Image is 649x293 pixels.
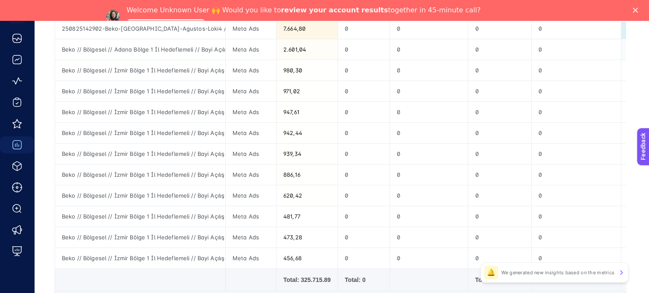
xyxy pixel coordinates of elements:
div: 0 [468,206,531,227]
div: Beko // Bölgesel // İzmir Bölge 1 İl Hedeflemeli // Bayi Açılış - Bilza Teknoloji // Facebook // ... [55,185,225,206]
div: 0 [390,248,468,268]
span: Feedback [5,3,32,9]
div: Meta Ads [226,60,276,80]
div: Beko // Bölgesel // İzmir Bölge 1 İl Hedeflemeli // Bayi Açılış - Bilza Teknoloji // Facebook // ... [55,227,225,247]
div: Meta Ads [226,164,276,185]
div: 0 [338,248,390,268]
div: Meta Ads [226,206,276,227]
div: Meta Ads [226,81,276,101]
div: Beko // Bölgesel // İzmir Bölge 1 İl Hedeflemeli // Bayi Açılış - Alara DTM // Facebook // Facebo... [55,60,225,80]
div: 0 [468,227,531,247]
div: 0 [532,102,621,122]
div: 886,16 [276,164,338,185]
div: 0 [468,39,531,60]
div: 7.664,80 [276,18,338,39]
div: 250825142902-Beko-[GEOGRAPHIC_DATA]-Agustos-Loki4 // Beko // Bölgesel // Ankara Bölge // 1 İl Hed... [55,18,225,39]
p: We generated new insights based on the metrics [501,269,614,276]
div: Welcome Unknown User 🙌 Would you like to together in 45-minute call? [127,6,481,14]
div: Meta Ads [226,185,276,206]
div: 473,28 [276,227,338,247]
div: 0 [338,144,390,164]
div: 980,30 [276,60,338,80]
div: 0 [390,206,468,227]
div: Meta Ads [226,18,276,39]
div: 2.601,04 [276,39,338,60]
div: 971,02 [276,81,338,101]
div: 0 [532,60,621,80]
div: 0 [390,164,468,185]
div: Meta Ads [226,39,276,60]
div: Meta Ads [226,123,276,143]
div: 0 [338,206,390,227]
div: Total: 325.715.89 [283,276,331,284]
div: 481,77 [276,206,338,227]
div: 0 [338,81,390,101]
div: 456,68 [276,248,338,268]
div: 0 [532,185,621,206]
div: 0 [390,144,468,164]
div: Beko // Bölgesel // İzmir Bölge 1 İl Hedeflemeli // Bayi Açılış - Yapır Ticaret // Facebook // Fa... [55,81,225,101]
div: Beko // Bölgesel // İzmir Bölge 1 İl Hedeflemeli // Bayi Açılış - Yapır Ticaret // Facebook // Fa... [55,144,225,164]
div: 939,34 [276,144,338,164]
div: Meta Ads [226,227,276,247]
div: Meta Ads [226,144,276,164]
div: Beko // Bölgesel // İzmir Bölge 1 İl Hedeflemeli // Bayi Açılış - NMS DTM // Facebook // Facebook... [55,123,225,143]
div: 0 [532,144,621,164]
div: Beko // Bölgesel // İzmir Bölge 1 İl Hedeflemeli // Bayi Açılış - NMS DTM // Facebook // Facebook... [55,102,225,122]
div: 0 [532,227,621,247]
div: 0 [532,248,621,268]
div: 0 [532,206,621,227]
div: 0 [532,18,621,39]
div: 0 [468,123,531,143]
div: 0 [338,164,390,185]
div: Beko // Bölgesel // Adana Bölge 1 İl Hedeflemeli // Bayi Açılış - Mutlu Önal DTM Beko // Facebook... [55,39,225,60]
div: Total: 0 [475,276,524,284]
div: 0 [338,102,390,122]
div: 0 [532,39,621,60]
div: 0 [468,164,531,185]
div: 0 [468,18,531,39]
img: Profile image for Neslihan [106,10,120,23]
div: 0 [468,185,531,206]
div: 0 [390,185,468,206]
div: Beko // Bölgesel // İzmir Bölge 1 İl Hedeflemeli // Bayi Açılış - Alara DTM // Facebook // Facebo... [55,164,225,185]
div: 620,42 [276,185,338,206]
div: Meta Ads [226,248,276,268]
div: Beko // Bölgesel // İzmir Bölge 1 İl Hedeflemeli // Bayi Açılış - Kısmet Ticaret // Facebook // F... [55,206,225,227]
div: 0 [338,185,390,206]
div: Meta Ads [226,102,276,122]
div: 0 [390,123,468,143]
div: 🔔 [484,266,498,279]
div: 942,44 [276,123,338,143]
div: Beko // Bölgesel // İzmir Bölge 1 İl Hedeflemeli // Bayi Açılış - Kısmet Ticaret // Facebook // F... [55,248,225,268]
div: 947,61 [276,102,338,122]
div: 0 [390,39,468,60]
div: 0 [390,60,468,80]
div: 0 [468,60,531,80]
div: 0 [338,123,390,143]
div: 0 [338,18,390,39]
div: Total: 0 [345,276,383,284]
div: 0 [532,123,621,143]
b: review your account [281,6,359,14]
div: 0 [468,81,531,101]
div: 0 [390,81,468,101]
div: 0 [390,102,468,122]
div: 0 [338,39,390,60]
a: Speak with an Expert [127,19,206,29]
div: 0 [468,248,531,268]
div: 0 [390,227,468,247]
div: 0 [468,144,531,164]
div: 0 [338,60,390,80]
div: Close [633,8,641,13]
div: 0 [390,18,468,39]
b: results [361,6,388,14]
div: 0 [338,227,390,247]
div: 0 [532,81,621,101]
div: 0 [532,164,621,185]
div: 0 [468,102,531,122]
